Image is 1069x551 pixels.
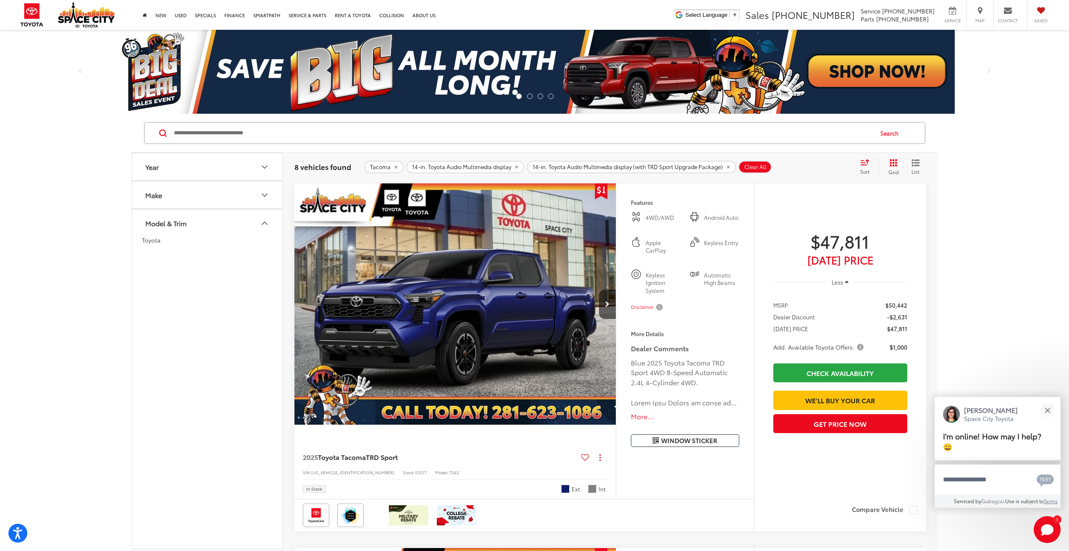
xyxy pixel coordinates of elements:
span: 7542 [449,469,459,475]
span: $47,811 [887,324,907,333]
span: Stock: [403,469,415,475]
span: 14-in. Toyota Audio Multimedia display (with TRD Sport Upgrade Package) [533,164,723,170]
span: 8 vehicles found [294,162,351,172]
span: [DATE] Price [773,256,907,264]
div: Make [145,191,162,199]
input: Search by Make, Model, or Keyword [173,123,872,143]
button: remove Tacoma [364,161,404,173]
div: Model & Trim [260,218,270,228]
svg: Start Chat [1034,516,1061,543]
span: Serviced by [954,497,981,504]
textarea: Type your message [935,465,1061,495]
span: Saved [1032,18,1050,24]
button: Disclaimer [631,298,665,316]
span: $1,000 [890,343,907,351]
span: Android Auto [704,214,739,222]
div: Make [260,190,270,200]
span: VIN: [303,469,311,475]
span: Tacoma [370,164,391,170]
span: 14-in. Toyota Audio Multimedia display [412,164,511,170]
button: Less [827,274,853,290]
span: Apple CarPlay [646,239,681,254]
button: YearYear [132,153,283,180]
button: Select sort value [856,159,879,175]
span: Select Language [686,12,728,18]
span: $50,442 [885,301,907,309]
label: Compare Vehicle [852,506,918,514]
span: Contact [998,18,1018,24]
span: Model: [435,469,449,475]
span: $47,811 [773,230,907,251]
span: Clear All [744,164,767,170]
span: [US_VEHICLE_IDENTIFICATION_NUMBER] [311,469,394,475]
a: Select Language​ [686,12,738,18]
a: Terms [1044,497,1058,504]
button: Window Sticker [631,434,739,447]
a: Check Availability [773,363,907,382]
span: In Stock [306,487,322,491]
h4: Features [631,199,739,205]
span: Service [861,7,880,15]
span: Disclaimer [631,304,654,311]
button: Get Price Now [773,414,907,433]
img: Space City Toyota [58,2,115,28]
span: Ext. [572,485,582,493]
button: Add. Available Toyota Offers: [773,343,867,351]
button: remove 14-in.%20Toyota%20Audio%20Multimedia%20display [406,161,524,173]
img: Big Deal Sales Event [115,30,955,114]
svg: Text [1037,473,1054,487]
img: /static/brand-toyota/National_Assets/toyota-college-grad.jpeg?height=48 [437,505,476,525]
span: 53127 [415,469,427,475]
span: Sales [746,8,769,21]
button: Clear All [738,161,772,173]
span: dropdown dots [599,454,601,461]
h5: Dealer Comments [631,343,739,353]
button: List View [905,159,926,175]
span: 1 [1056,517,1058,521]
img: 2025 Toyota Tacoma TRD Sport [294,183,617,426]
img: Toyota Safety Sense [339,505,362,525]
button: More... [631,412,739,421]
a: 2025Toyota TacomaTRD Sport [303,452,578,462]
span: Sort [860,168,869,175]
span: Less [832,278,843,286]
h4: More Details [631,331,739,337]
span: [PHONE_NUMBER] [876,15,929,23]
span: -$2,631 [887,313,907,321]
span: [PHONE_NUMBER] [882,7,935,15]
span: List [911,168,920,175]
span: [PHONE_NUMBER] [772,8,855,21]
span: MSRP: [773,301,790,309]
span: 4WD/AWD [646,214,681,222]
span: Service [943,18,962,24]
span: Keyless Entry [704,239,739,254]
span: Automatic High Beams [704,271,739,295]
button: Search [872,123,911,144]
i: Window Sticker [653,437,659,444]
a: 2025 Toyota Tacoma TRD Sport2025 Toyota Tacoma TRD Sport2025 Toyota Tacoma TRD Sport2025 Toyota T... [294,183,617,425]
img: /static/brand-toyota/National_Assets/toyota-military-rebate.jpeg?height=48 [389,505,428,525]
a: Gubagoo. [981,497,1005,504]
span: Blue Crush Metallic [561,485,570,493]
div: Close[PERSON_NAME]Space City ToyotaI'm online! How may I help? 😀Type your messageChat with SMSSen... [935,397,1061,508]
button: Model & TrimModel & Trim [132,209,283,237]
div: Year [145,163,159,171]
button: Toggle Chat Window [1034,516,1061,543]
span: TRD Sport [366,452,398,462]
span: Int. [599,485,607,493]
img: Toyota Care [305,505,328,525]
span: Dealer Discount [773,313,815,321]
span: Toyota Tacoma [318,452,366,462]
div: Model & Trim [145,219,186,227]
span: ▼ [732,12,738,18]
button: remove 14-in.%20Toyota%20Audio%20Multimedia%20display%20(with%20TRD%20Sport%20Upgrade%20Package) [527,161,736,173]
button: Close [1038,401,1056,419]
span: 2025 [303,452,318,462]
button: Actions [593,450,607,465]
span: Use is subject to [1005,497,1044,504]
span: Boulder/Black Fabric W/Smoke Silver [588,485,596,493]
div: Year [260,162,270,172]
span: Get Price Drop Alert [595,183,607,199]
